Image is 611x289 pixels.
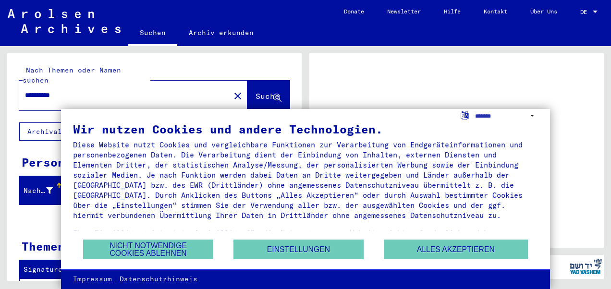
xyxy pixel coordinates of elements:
[568,254,604,278] img: yv_logo.png
[24,183,65,198] div: Nachname
[23,66,121,84] mat-label: Nach Themen oder Namen suchen
[580,9,591,15] span: DE
[24,186,53,196] div: Nachname
[24,262,88,277] div: Signature
[256,91,280,101] span: Suche
[232,90,244,102] mat-icon: close
[73,275,112,284] a: Impressum
[233,240,364,259] button: Einstellungen
[73,140,538,220] div: Diese Website nutzt Cookies und vergleichbare Funktionen zur Verarbeitung von Endgeräteinformatio...
[228,86,247,105] button: Clear
[128,21,177,46] a: Suchen
[83,240,213,259] button: Nicht notwendige Cookies ablehnen
[120,275,197,284] a: Datenschutzhinweis
[460,110,470,120] label: Sprache auswählen
[20,177,63,204] mat-header-cell: Nachname
[22,238,65,255] div: Themen
[19,122,121,141] button: Archival tree units
[73,123,538,135] div: Wir nutzen Cookies und andere Technologien.
[177,21,265,44] a: Archiv erkunden
[24,265,78,275] div: Signature
[8,9,121,33] img: Arolsen_neg.svg
[475,109,538,123] select: Sprache auswählen
[247,81,290,110] button: Suche
[22,154,79,171] div: Personen
[384,240,528,259] button: Alles akzeptieren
